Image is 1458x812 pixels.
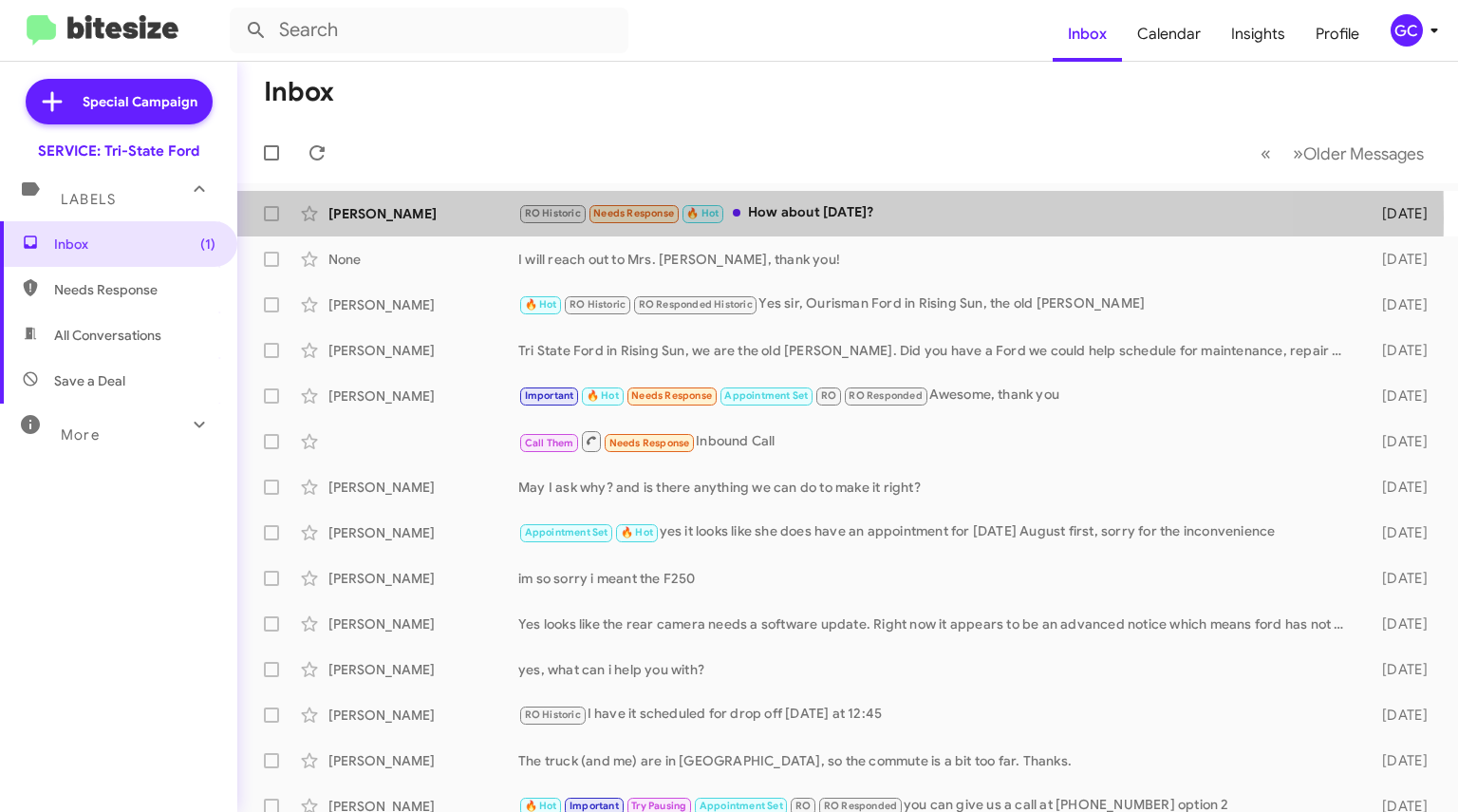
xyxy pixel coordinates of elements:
[518,250,1358,269] div: I will reach out to Mrs. [PERSON_NAME], thank you!
[587,389,619,402] span: 🔥 Hot
[61,191,116,208] span: Labels
[1300,7,1374,62] a: Profile
[26,79,213,124] a: Special Campaign
[518,293,1358,315] div: Yes sir, Ourisman Ford in Rising Sun, the old [PERSON_NAME]
[328,614,518,633] div: [PERSON_NAME]
[609,437,690,449] span: Needs Response
[518,704,1358,726] div: I have it scheduled for drop off [DATE] at 12:45
[328,706,518,725] div: [PERSON_NAME]
[1261,142,1271,165] span: «
[328,341,518,360] div: [PERSON_NAME]
[328,751,518,770] div: [PERSON_NAME]
[328,478,518,497] div: [PERSON_NAME]
[1358,250,1443,269] div: [DATE]
[264,77,334,107] h1: Inbox
[518,478,1358,497] div: May I ask why? and is there anything we can do to make it right?
[724,389,808,402] span: Appointment Set
[328,523,518,542] div: [PERSON_NAME]
[570,298,626,311] span: RO Historic
[1358,478,1443,497] div: [DATE]
[518,202,1358,224] div: How about [DATE]?
[525,708,581,721] span: RO Historic
[525,526,608,538] span: Appointment Set
[1293,142,1303,165] span: »
[1358,706,1443,725] div: [DATE]
[1122,7,1216,62] a: Calendar
[54,235,215,254] span: Inbox
[849,389,922,402] span: RO Responded
[1250,134,1435,173] nav: Page navigation example
[1249,134,1282,173] button: Previous
[821,389,836,402] span: RO
[200,235,215,254] span: (1)
[1358,341,1443,360] div: [DATE]
[1374,14,1437,47] button: GC
[83,92,197,111] span: Special Campaign
[570,800,619,812] span: Important
[639,298,753,311] span: RO Responded Historic
[1358,295,1443,314] div: [DATE]
[1358,751,1443,770] div: [DATE]
[525,437,574,449] span: Call Them
[328,660,518,679] div: [PERSON_NAME]
[525,298,557,311] span: 🔥 Hot
[1358,387,1443,406] div: [DATE]
[1358,432,1443,451] div: [DATE]
[328,569,518,588] div: [PERSON_NAME]
[518,385,1358,406] div: Awesome, thank you
[328,204,518,223] div: [PERSON_NAME]
[1216,7,1300,62] a: Insights
[700,800,783,812] span: Appointment Set
[1358,523,1443,542] div: [DATE]
[61,426,100,444] span: More
[54,371,125,390] span: Save a Deal
[525,800,557,812] span: 🔥 Hot
[518,521,1358,543] div: yes it looks like she does have an appointment for [DATE] August first, sorry for the inconvenience
[824,800,897,812] span: RO Responded
[1303,143,1424,164] span: Older Messages
[795,800,811,812] span: RO
[631,389,712,402] span: Needs Response
[1358,660,1443,679] div: [DATE]
[1358,614,1443,633] div: [DATE]
[518,614,1358,633] div: Yes looks like the rear camera needs a software update. Right now it appears to be an advanced no...
[38,142,199,161] div: SERVICE: Tri-State Ford
[1391,14,1423,47] div: GC
[328,387,518,406] div: [PERSON_NAME]
[54,280,215,299] span: Needs Response
[518,341,1358,360] div: Tri State Ford in Rising Sun, we are the old [PERSON_NAME]. Did you have a Ford we could help sch...
[525,389,574,402] span: Important
[328,250,518,269] div: None
[1281,134,1435,173] button: Next
[54,326,161,345] span: All Conversations
[230,8,628,53] input: Search
[518,429,1358,453] div: Inbound Call
[525,207,581,219] span: RO Historic
[1358,204,1443,223] div: [DATE]
[1358,569,1443,588] div: [DATE]
[621,526,653,538] span: 🔥 Hot
[328,295,518,314] div: [PERSON_NAME]
[631,800,686,812] span: Try Pausing
[1053,7,1122,62] a: Inbox
[593,207,674,219] span: Needs Response
[686,207,719,219] span: 🔥 Hot
[518,751,1358,770] div: The truck (and me) are in [GEOGRAPHIC_DATA], so the commute is a bit too far. Thanks.
[518,660,1358,679] div: yes, what can i help you with?
[518,569,1358,588] div: im so sorry i meant the F250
